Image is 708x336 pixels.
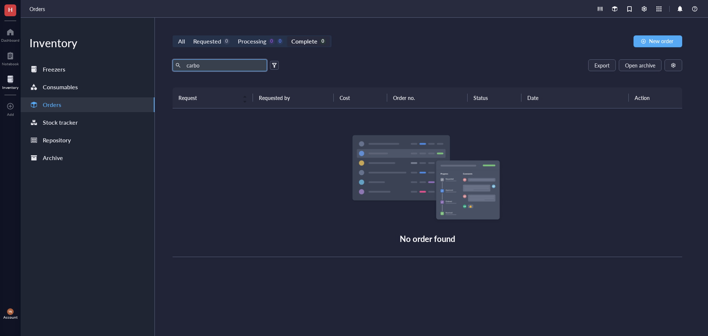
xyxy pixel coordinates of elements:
div: Dashboard [1,38,20,42]
a: Archive [21,150,155,165]
span: Request [178,94,238,102]
div: No order found [400,232,455,245]
th: Order no. [387,87,468,108]
span: Export [594,62,610,68]
img: Empty state [352,135,503,224]
a: Consumables [21,80,155,94]
div: Freezers [43,64,65,75]
div: Add [7,112,14,117]
div: 0 [320,38,326,45]
div: 0 [268,38,275,45]
span: YN [8,310,12,314]
a: Inventory [2,73,18,90]
div: Account [3,315,18,319]
div: All [178,36,185,46]
div: Inventory [21,35,155,50]
th: Action [629,87,683,108]
button: Open archive [619,59,662,71]
a: Notebook [2,50,19,66]
th: Request [173,87,253,108]
span: Open archive [625,62,655,68]
th: Cost [334,87,388,108]
th: Date [521,87,629,108]
div: Complete [291,36,317,46]
button: New order [634,35,682,47]
div: Requested [193,36,221,46]
a: Freezers [21,62,155,77]
a: Orders [21,97,155,112]
th: Requested by [253,87,333,108]
a: Repository [21,133,155,148]
a: Stock tracker [21,115,155,130]
div: Orders [43,100,61,110]
span: H [8,5,13,14]
span: New order [649,38,673,44]
div: Inventory [2,85,18,90]
div: Stock tracker [43,117,78,128]
div: segmented control [173,35,332,47]
div: Notebook [2,62,19,66]
div: Repository [43,135,71,145]
input: Find orders in table [184,60,264,71]
div: 0 [277,38,283,45]
button: Export [588,59,616,71]
div: Processing [238,36,266,46]
a: Orders [29,5,46,13]
th: Status [468,87,521,108]
div: Archive [43,153,63,163]
a: Dashboard [1,26,20,42]
div: Consumables [43,82,78,92]
div: 0 [223,38,230,45]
